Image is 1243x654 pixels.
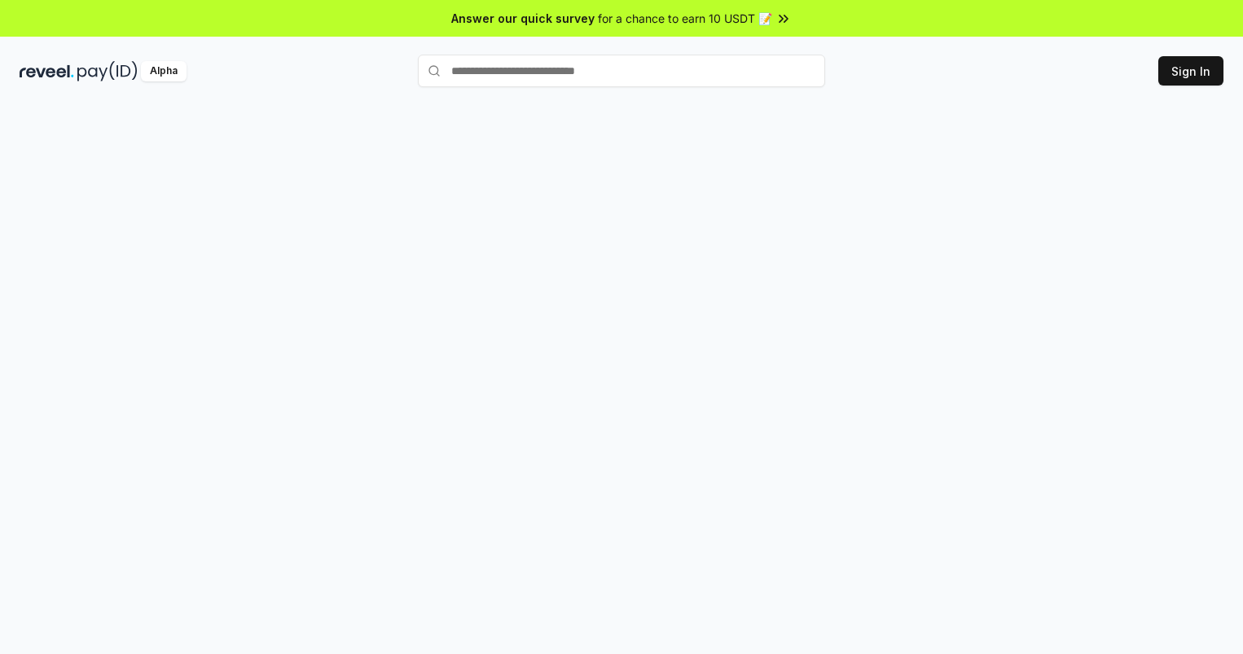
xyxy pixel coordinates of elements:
img: pay_id [77,61,138,81]
img: reveel_dark [20,61,74,81]
button: Sign In [1158,56,1223,86]
span: for a chance to earn 10 USDT 📝 [598,10,772,27]
div: Alpha [141,61,187,81]
span: Answer our quick survey [451,10,595,27]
